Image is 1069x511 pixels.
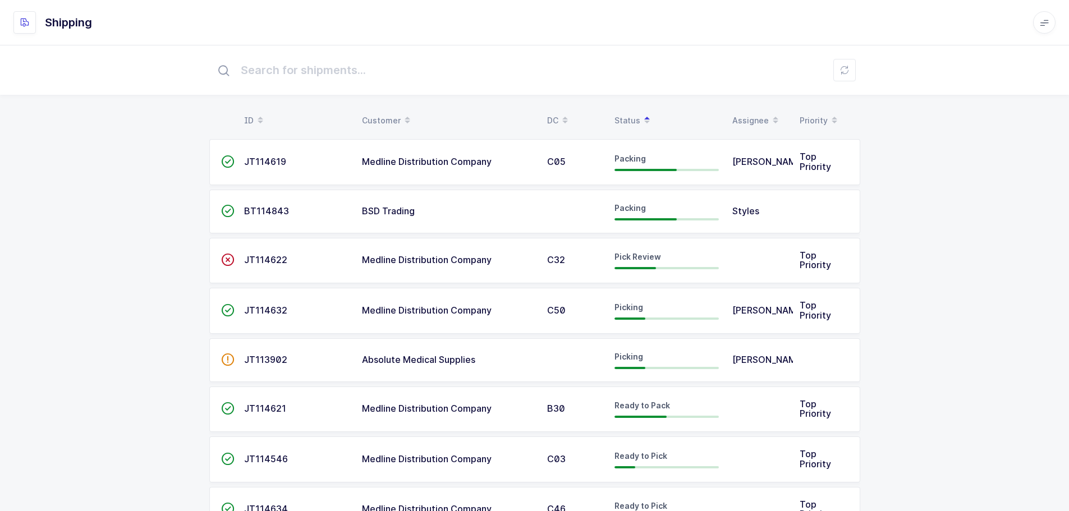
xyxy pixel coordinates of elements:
[244,254,287,265] span: JT114622
[800,448,831,469] span: Top Priority
[547,156,566,167] span: C05
[221,305,235,316] span: 
[221,205,235,217] span: 
[800,151,831,172] span: Top Priority
[221,254,235,265] span: 
[732,305,806,316] span: [PERSON_NAME]
[221,156,235,167] span: 
[362,111,534,130] div: Customer
[547,453,566,464] span: C03
[614,451,667,461] span: Ready to Pick
[244,156,286,167] span: JT114619
[362,156,492,167] span: Medline Distribution Company
[732,354,806,365] span: [PERSON_NAME]
[244,205,289,217] span: BT114843
[614,154,646,163] span: Packing
[244,111,348,130] div: ID
[244,453,288,464] span: JT114546
[362,305,492,316] span: Medline Distribution Company
[732,111,786,130] div: Assignee
[362,453,492,464] span: Medline Distribution Company
[732,156,806,167] span: [PERSON_NAME]
[547,305,566,316] span: C50
[800,398,831,420] span: Top Priority
[547,403,565,414] span: B30
[614,203,646,213] span: Packing
[244,403,286,414] span: JT114621
[244,305,287,316] span: JT114632
[614,111,719,130] div: Status
[614,352,643,361] span: Picking
[221,354,235,365] span: 
[547,111,601,130] div: DC
[221,403,235,414] span: 
[244,354,287,365] span: JT113902
[45,13,92,31] h1: Shipping
[221,453,235,464] span: 
[362,205,415,217] span: BSD Trading
[800,111,854,130] div: Priority
[614,302,643,312] span: Picking
[732,205,759,217] span: Styles
[209,52,860,88] input: Search for shipments...
[362,403,492,414] span: Medline Distribution Company
[614,501,667,510] span: Ready to Pick
[614,400,670,410] span: Ready to Pack
[800,300,831,321] span: Top Priority
[362,254,492,265] span: Medline Distribution Company
[800,250,831,271] span: Top Priority
[362,354,475,365] span: Absolute Medical Supplies
[547,254,565,265] span: C32
[614,252,661,261] span: Pick Review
